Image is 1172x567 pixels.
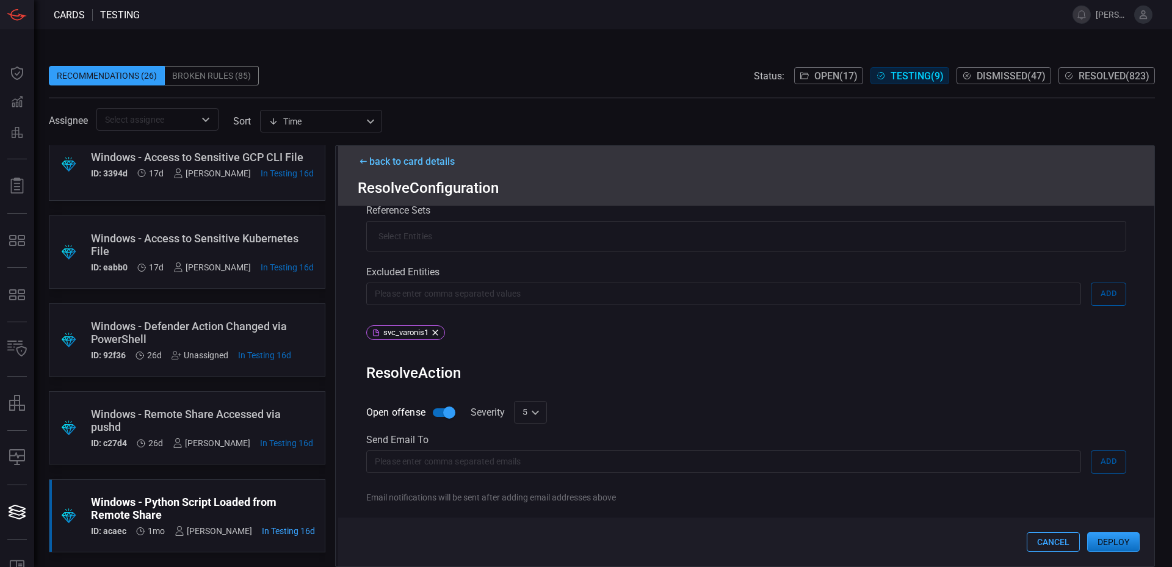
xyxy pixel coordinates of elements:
[2,389,32,418] button: assets
[173,168,251,178] div: [PERSON_NAME]
[173,262,251,272] div: [PERSON_NAME]
[91,350,126,360] h5: ID: 92f36
[2,59,32,88] button: Dashboard
[2,117,32,146] button: Preventions
[91,232,314,258] div: Windows - Access to Sensitive Kubernetes File
[957,67,1051,84] button: Dismissed(47)
[165,66,259,85] div: Broken Rules (85)
[91,496,315,521] div: Windows - Python Script Loaded from Remote Share
[148,526,165,536] span: Jul 08, 2025 8:15 AM
[1079,70,1149,82] span: Resolved ( 823 )
[754,70,784,82] span: Status:
[870,67,949,84] button: Testing(9)
[233,115,251,127] label: sort
[891,70,944,82] span: Testing ( 9 )
[1027,532,1080,552] button: Cancel
[794,67,863,84] button: Open(17)
[2,280,32,309] button: MITRE - Detection Posture
[2,172,32,201] button: Reports
[2,88,32,117] button: Detections
[1096,10,1129,20] span: [PERSON_NAME].[PERSON_NAME]
[49,115,88,126] span: Assignee
[49,66,165,85] div: Recommendations (26)
[197,111,214,128] button: Open
[149,262,164,272] span: Aug 05, 2025 2:38 AM
[100,9,140,21] span: testing
[358,156,1135,167] div: back to card details
[2,334,32,364] button: Inventory
[366,266,1126,278] div: Excluded Entities
[366,364,1126,381] div: Resolve Action
[358,179,1135,197] div: Resolve Configuration
[175,526,252,536] div: [PERSON_NAME]
[366,434,1126,446] div: Send email to
[261,168,314,178] span: Aug 06, 2025 3:01 PM
[366,204,1126,216] div: Reference Sets
[370,225,1102,247] input: Select Entities
[91,151,314,164] div: Windows - Access to Sensitive GCP CLI File
[977,70,1046,82] span: Dismissed ( 47 )
[1087,532,1140,552] button: Deploy
[366,283,1081,305] input: Please enter comma separated values
[2,497,32,527] button: Cards
[1058,67,1155,84] button: Resolved(823)
[366,450,1081,473] input: Please enter comma separated emails
[366,493,1126,502] div: Email notifications will be sent after adding email addresses above
[100,112,195,127] input: Select assignee
[148,438,163,448] span: Jul 27, 2025 5:21 AM
[238,350,291,360] span: Aug 06, 2025 3:00 PM
[260,438,313,448] span: Aug 06, 2025 2:59 PM
[269,115,363,128] div: Time
[366,325,445,340] div: svc_varonis1
[262,526,315,536] span: Aug 06, 2025 2:46 PM
[814,70,858,82] span: Open ( 17 )
[91,438,127,448] h5: ID: c27d4
[523,406,527,418] p: 5
[172,350,228,360] div: Unassigned
[366,405,425,420] span: Open offense
[173,438,250,448] div: [PERSON_NAME]
[471,406,505,418] label: Severity
[2,443,32,472] button: Compliance Monitoring
[2,226,32,255] button: MITRE - Exposures
[149,168,164,178] span: Aug 05, 2025 2:38 AM
[54,9,85,21] span: Cards
[261,262,314,272] span: Aug 06, 2025 3:01 PM
[91,408,313,433] div: Windows - Remote Share Accessed via pushd
[147,350,162,360] span: Jul 27, 2025 5:21 AM
[91,262,128,272] h5: ID: eabb0
[91,168,128,178] h5: ID: 3394d
[91,320,291,345] div: Windows - Defender Action Changed via PowerShell
[379,328,433,337] span: svc_varonis1
[91,526,126,536] h5: ID: acaec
